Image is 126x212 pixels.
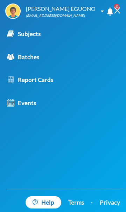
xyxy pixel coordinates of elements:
[26,13,96,18] div: [EMAIL_ADDRESS][DOMAIN_NAME]
[6,4,20,18] img: STUDENT
[26,5,96,13] div: [PERSON_NAME] EGUONO
[7,75,53,84] div: Report Cards
[100,198,120,207] a: Privacy
[7,98,36,108] div: Events
[7,53,39,62] div: Batches
[91,198,93,207] div: ·
[68,198,84,207] a: Terms
[26,196,61,209] a: Help
[7,29,41,39] div: Subjects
